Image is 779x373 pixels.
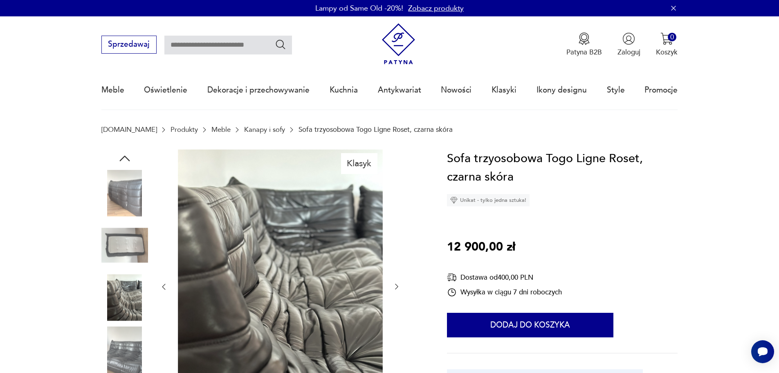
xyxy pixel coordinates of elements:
[378,71,421,109] a: Antykwariat
[408,3,464,14] a: Zobacz produkty
[656,47,678,57] p: Koszyk
[101,222,148,269] img: Zdjęcie produktu Sofa trzyosobowa Togo Ligne Roset, czarna skóra
[656,32,678,57] button: 0Koszyk
[275,38,287,50] button: Szukaj
[607,71,625,109] a: Style
[101,170,148,217] img: Zdjęcie produktu Sofa trzyosobowa Togo Ligne Roset, czarna skóra
[378,23,419,65] img: Patyna - sklep z meblami i dekoracjami vintage
[447,238,515,257] p: 12 900,00 zł
[622,32,635,45] img: Ikonka użytkownika
[341,153,377,174] div: Klasyk
[244,126,285,133] a: Kanapy i sofy
[447,272,562,283] div: Dostawa od 400,00 PLN
[492,71,516,109] a: Klasyki
[144,71,187,109] a: Oświetlenie
[101,71,124,109] a: Meble
[101,326,148,373] img: Zdjęcie produktu Sofa trzyosobowa Togo Ligne Roset, czarna skóra
[101,274,148,321] img: Zdjęcie produktu Sofa trzyosobowa Togo Ligne Roset, czarna skóra
[447,272,457,283] img: Ikona dostawy
[617,32,640,57] button: Zaloguj
[299,126,453,133] p: Sofa trzyosobowa Togo Ligne Roset, czarna skóra
[315,3,403,14] p: Lampy od Same Old -20%!
[617,47,640,57] p: Zaloguj
[537,71,587,109] a: Ikony designu
[101,36,157,54] button: Sprzedawaj
[660,32,673,45] img: Ikona koszyka
[207,71,310,109] a: Dekoracje i przechowywanie
[566,32,602,57] a: Ikona medaluPatyna B2B
[578,32,590,45] img: Ikona medalu
[211,126,231,133] a: Meble
[566,32,602,57] button: Patyna B2B
[644,71,678,109] a: Promocje
[450,197,458,204] img: Ikona diamentu
[171,126,198,133] a: Produkty
[447,194,530,206] div: Unikat - tylko jedna sztuka!
[441,71,471,109] a: Nowości
[447,149,678,187] h1: Sofa trzyosobowa Togo Ligne Roset, czarna skóra
[668,33,676,41] div: 0
[447,287,562,297] div: Wysyłka w ciągu 7 dni roboczych
[330,71,358,109] a: Kuchnia
[447,313,613,337] button: Dodaj do koszyka
[101,42,157,48] a: Sprzedawaj
[101,126,157,133] a: [DOMAIN_NAME]
[566,47,602,57] p: Patyna B2B
[751,340,774,363] iframe: Smartsupp widget button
